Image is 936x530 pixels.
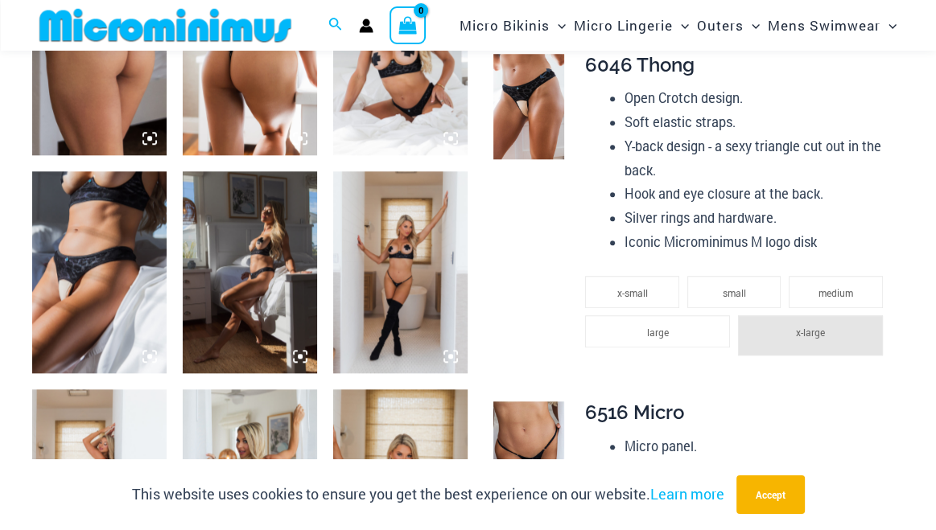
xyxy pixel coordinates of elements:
[722,286,745,299] span: small
[550,5,566,46] span: Menu Toggle
[647,326,669,339] span: large
[818,286,853,299] span: medium
[390,6,427,43] a: View Shopping Cart, empty
[359,18,373,33] a: Account icon link
[493,401,564,507] img: Nights Fall Silver Leopard 6516 Micro
[574,5,673,46] span: Micro Lingerie
[796,326,825,339] span: x-large
[32,171,167,373] img: Nights Fall Silver Leopard 1036 Bra 6046 Thong
[585,401,684,424] span: 6516 Micro
[625,110,891,134] li: Soft elastic straps.
[697,5,744,46] span: Outers
[880,5,897,46] span: Menu Toggle
[625,134,891,182] li: Y-back design - a sexy triangle cut out in the back.
[333,171,468,373] img: Nights Fall Silver Leopard 1036 Bra 6516 Micro
[693,5,764,46] a: OutersMenu ToggleMenu Toggle
[625,434,891,458] li: Micro panel.
[687,276,781,308] li: small
[460,5,550,46] span: Micro Bikinis
[650,484,724,503] a: Learn more
[789,276,883,308] li: medium
[183,171,317,373] img: Nights Fall Silver Leopard 1036 Bra 6046 Thong
[625,182,891,206] li: Hook and eye closure at the back.
[453,2,904,48] nav: Site Navigation
[625,206,891,230] li: Silver rings and hardware.
[625,230,891,254] li: Iconic Microminimus M logo disk
[456,5,570,46] a: Micro BikinisMenu ToggleMenu Toggle
[625,458,891,483] li: String back.
[764,5,901,46] a: Mens SwimwearMenu ToggleMenu Toggle
[132,483,724,507] p: This website uses cookies to ensure you get the best experience on our website.
[736,475,805,514] button: Accept
[585,276,679,308] li: x-small
[585,315,730,347] li: large
[33,7,298,43] img: MM SHOP LOGO FLAT
[328,15,343,36] a: Search icon link
[585,53,695,76] span: 6046 Thong
[738,315,883,355] li: x-large
[570,5,693,46] a: Micro LingerieMenu ToggleMenu Toggle
[768,5,880,46] span: Mens Swimwear
[616,286,647,299] span: x-small
[625,86,891,110] li: Open Crotch design.
[493,54,564,160] img: Nights Fall Silver Leopard 6046 Thong
[673,5,689,46] span: Menu Toggle
[744,5,760,46] span: Menu Toggle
